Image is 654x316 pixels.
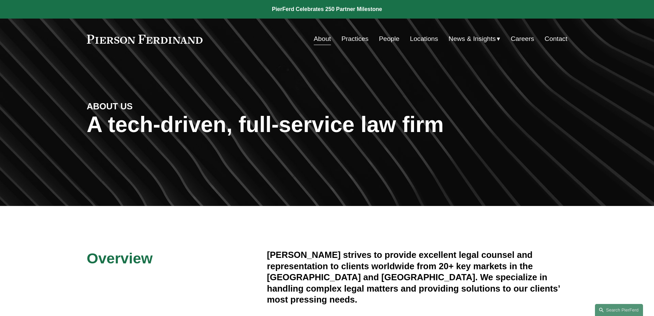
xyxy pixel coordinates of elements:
[267,249,567,305] h4: [PERSON_NAME] strives to provide excellent legal counsel and representation to clients worldwide ...
[314,32,331,45] a: About
[87,101,133,111] strong: ABOUT US
[511,32,534,45] a: Careers
[449,32,501,45] a: folder dropdown
[87,250,153,266] span: Overview
[449,33,496,45] span: News & Insights
[87,112,567,137] h1: A tech-driven, full-service law firm
[379,32,400,45] a: People
[595,304,643,316] a: Search this site
[341,32,368,45] a: Practices
[410,32,438,45] a: Locations
[544,32,567,45] a: Contact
